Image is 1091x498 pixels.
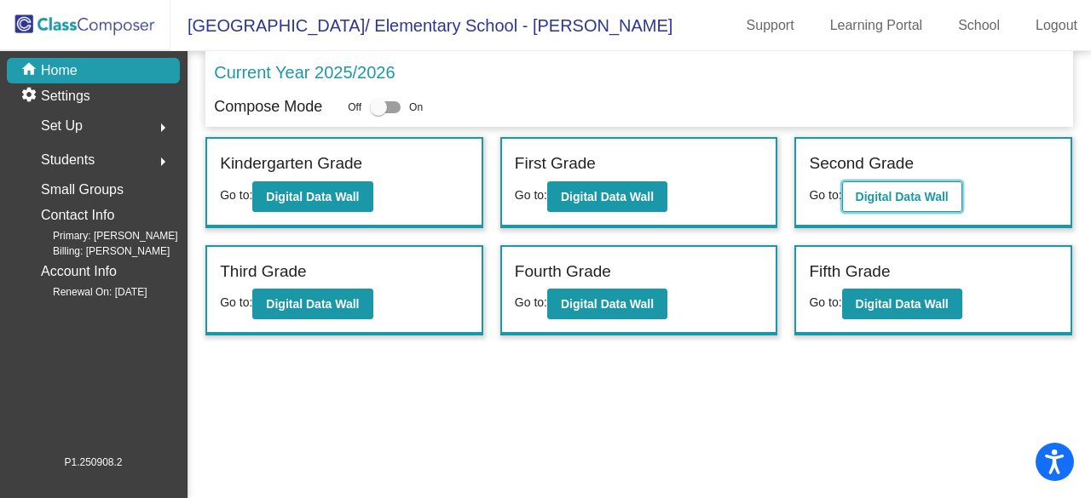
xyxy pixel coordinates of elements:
mat-icon: arrow_right [153,117,173,138]
b: Digital Data Wall [561,297,654,311]
button: Digital Data Wall [842,181,962,212]
p: Contact Info [41,203,114,227]
span: Primary: [PERSON_NAME] [26,228,178,243]
button: Digital Data Wall [252,181,372,212]
label: Second Grade [809,152,914,176]
span: Renewal On: [DATE] [26,284,147,300]
label: Third Grade [220,260,306,284]
span: Students [41,148,95,172]
p: Current Year 2025/2026 [214,60,395,85]
span: Go to: [220,188,252,202]
label: First Grade [515,152,596,176]
a: School [944,12,1013,39]
span: [GEOGRAPHIC_DATA]/ Elementary School - [PERSON_NAME] [170,12,672,39]
mat-icon: settings [20,86,41,106]
button: Digital Data Wall [842,289,962,319]
b: Digital Data Wall [856,297,949,311]
p: Small Groups [41,178,124,202]
button: Digital Data Wall [547,181,667,212]
span: Go to: [809,295,841,309]
p: Settings [41,86,90,106]
b: Digital Data Wall [266,297,359,311]
b: Digital Data Wall [856,190,949,203]
button: Digital Data Wall [252,289,372,319]
span: Go to: [515,188,547,202]
label: Fifth Grade [809,260,890,284]
label: Fourth Grade [515,260,611,284]
span: Go to: [220,295,252,309]
b: Digital Data Wall [266,190,359,203]
mat-icon: arrow_right [153,152,173,172]
button: Digital Data Wall [547,289,667,319]
span: On [409,100,423,115]
p: Home [41,60,78,81]
a: Support [733,12,808,39]
span: Go to: [515,295,547,309]
a: Learning Portal [817,12,937,39]
span: Off [348,100,361,115]
b: Digital Data Wall [561,190,654,203]
a: Logout [1022,12,1091,39]
p: Compose Mode [214,95,322,118]
mat-icon: home [20,60,41,81]
span: Billing: [PERSON_NAME] [26,243,170,259]
label: Kindergarten Grade [220,152,362,176]
span: Set Up [41,114,83,138]
span: Go to: [809,188,841,202]
p: Account Info [41,260,117,283]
